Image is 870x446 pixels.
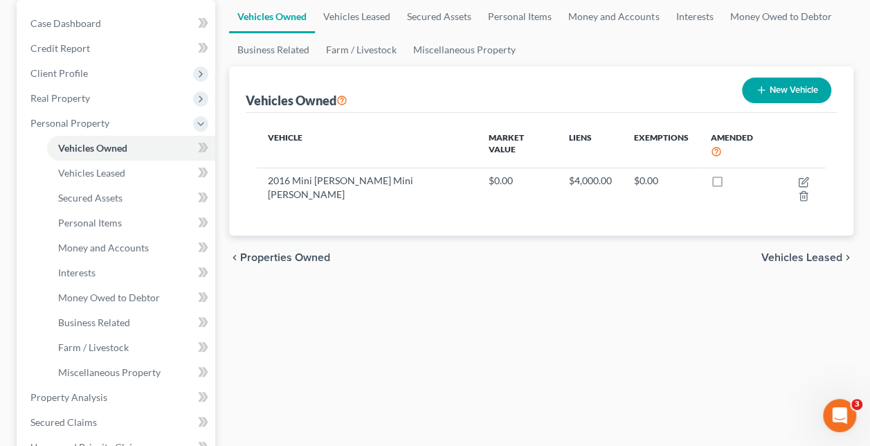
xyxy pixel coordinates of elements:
[405,33,524,66] a: Miscellaneous Property
[47,260,215,285] a: Interests
[58,267,96,278] span: Interests
[58,217,122,229] span: Personal Items
[742,78,831,103] button: New Vehicle
[47,136,215,161] a: Vehicles Owned
[246,92,347,109] div: Vehicles Owned
[58,341,129,353] span: Farm / Livestock
[257,124,477,168] th: Vehicle
[240,252,330,263] span: Properties Owned
[30,92,90,104] span: Real Property
[842,252,853,263] i: chevron_right
[47,186,215,211] a: Secured Assets
[19,11,215,36] a: Case Dashboard
[257,168,477,208] td: 2016 Mini [PERSON_NAME] Mini [PERSON_NAME]
[229,252,240,263] i: chevron_left
[47,211,215,235] a: Personal Items
[30,42,90,54] span: Credit Report
[229,33,318,66] a: Business Related
[30,416,97,428] span: Secured Claims
[47,235,215,260] a: Money and Accounts
[761,252,842,263] span: Vehicles Leased
[47,310,215,335] a: Business Related
[229,252,330,263] button: chevron_left Properties Owned
[623,168,700,208] td: $0.00
[30,67,88,79] span: Client Profile
[851,399,862,410] span: 3
[30,17,101,29] span: Case Dashboard
[58,316,130,328] span: Business Related
[558,124,623,168] th: Liens
[58,192,123,204] span: Secured Assets
[58,167,125,179] span: Vehicles Leased
[58,142,127,154] span: Vehicles Owned
[623,124,700,168] th: Exemptions
[30,117,109,129] span: Personal Property
[477,168,558,208] td: $0.00
[823,399,856,432] iframe: Intercom live chat
[47,360,215,385] a: Miscellaneous Property
[19,385,215,410] a: Property Analysis
[19,36,215,61] a: Credit Report
[47,335,215,360] a: Farm / Livestock
[19,410,215,435] a: Secured Claims
[318,33,405,66] a: Farm / Livestock
[47,285,215,310] a: Money Owed to Debtor
[47,161,215,186] a: Vehicles Leased
[58,292,160,303] span: Money Owed to Debtor
[30,391,107,403] span: Property Analysis
[58,366,161,378] span: Miscellaneous Property
[700,124,773,168] th: Amended
[477,124,558,168] th: Market Value
[58,242,149,253] span: Money and Accounts
[558,168,623,208] td: $4,000.00
[761,252,853,263] button: Vehicles Leased chevron_right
